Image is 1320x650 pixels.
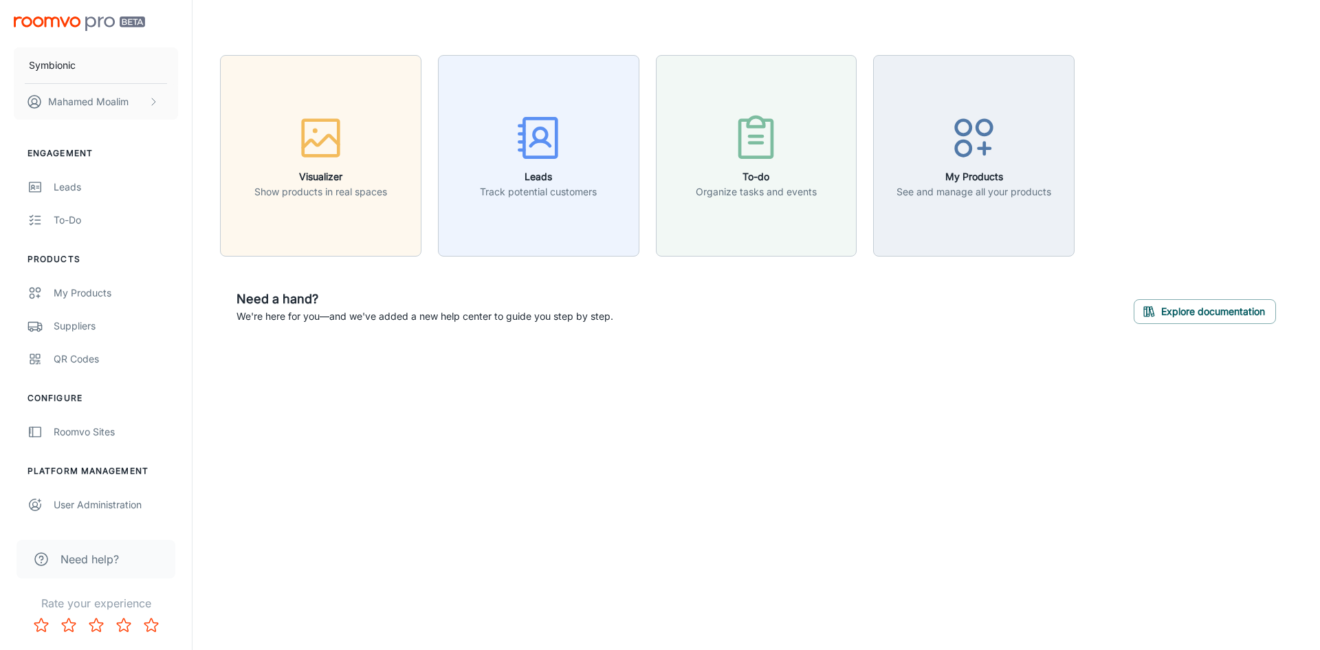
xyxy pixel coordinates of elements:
[48,94,129,109] p: Mahamed Moalim
[896,184,1051,199] p: See and manage all your products
[696,184,817,199] p: Organize tasks and events
[236,309,613,324] p: We're here for you—and we've added a new help center to guide you step by step.
[1134,303,1276,317] a: Explore documentation
[14,84,178,120] button: Mahamed Moalim
[873,148,1075,162] a: My ProductsSee and manage all your products
[480,184,597,199] p: Track potential customers
[438,55,639,257] button: LeadsTrack potential customers
[54,213,178,228] div: To-do
[480,169,597,184] h6: Leads
[254,184,387,199] p: Show products in real spaces
[54,180,178,195] div: Leads
[29,58,76,73] p: Symbionic
[1134,299,1276,324] button: Explore documentation
[54,285,178,301] div: My Products
[873,55,1075,257] button: My ProductsSee and manage all your products
[438,148,639,162] a: LeadsTrack potential customers
[896,169,1051,184] h6: My Products
[14,47,178,83] button: Symbionic
[656,55,857,257] button: To-doOrganize tasks and events
[220,55,421,257] button: VisualizerShow products in real spaces
[236,290,613,309] h6: Need a hand?
[54,318,178,334] div: Suppliers
[656,148,857,162] a: To-doOrganize tasks and events
[14,17,145,31] img: Roomvo PRO Beta
[696,169,817,184] h6: To-do
[54,351,178,367] div: QR Codes
[254,169,387,184] h6: Visualizer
